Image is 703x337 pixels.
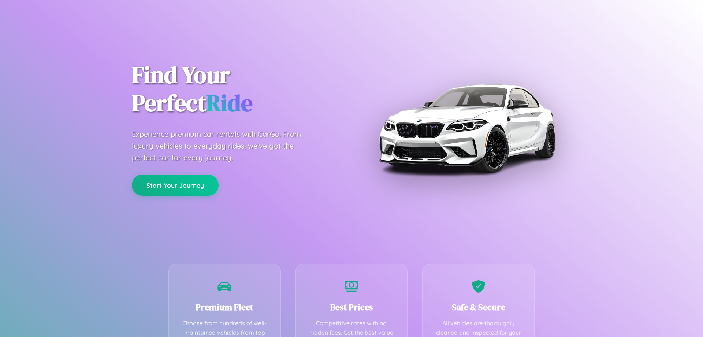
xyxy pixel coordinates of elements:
[132,175,219,196] button: Start Your Journey
[180,301,269,313] h3: Premium Fleet
[434,301,523,313] h3: Safe & Secure
[375,37,558,220] img: Premium BMW car rental vehicle
[307,301,397,313] h3: Best Prices
[132,61,341,117] h1: Find Your Perfect
[132,128,315,164] p: Experience premium car rentals with CarGo. From luxury vehicles to everyday rides, we've got the ...
[206,87,253,119] span: Ride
